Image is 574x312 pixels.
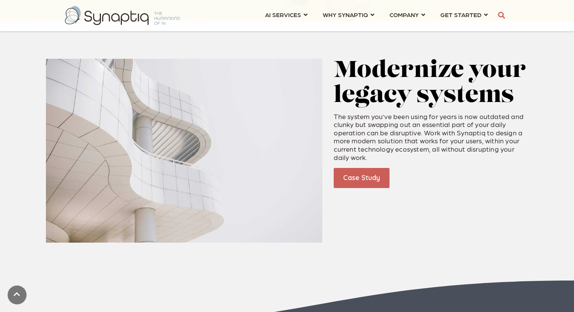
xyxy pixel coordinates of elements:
[334,59,528,109] h2: Modernize your legacy systems
[323,8,374,22] a: WHY SYNAPTIQ
[265,9,301,20] span: AI SERVICES
[395,168,475,187] iframe: Embedded CTA
[46,59,322,243] img: A modern architectural structure with a sleek, curved design.
[334,112,528,161] p: The system you’ve been using for years is now outdated and clunky but swapping out an essential p...
[323,9,368,20] span: WHY SYNAPTIQ
[440,8,488,22] a: GET STARTED
[440,9,481,20] span: GET STARTED
[389,9,419,20] span: COMPANY
[257,2,495,29] nav: menu
[265,8,307,22] a: AI SERVICES
[65,6,180,25] img: synaptiq logo-2
[334,168,389,188] a: Case Study
[389,8,425,22] a: COMPANY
